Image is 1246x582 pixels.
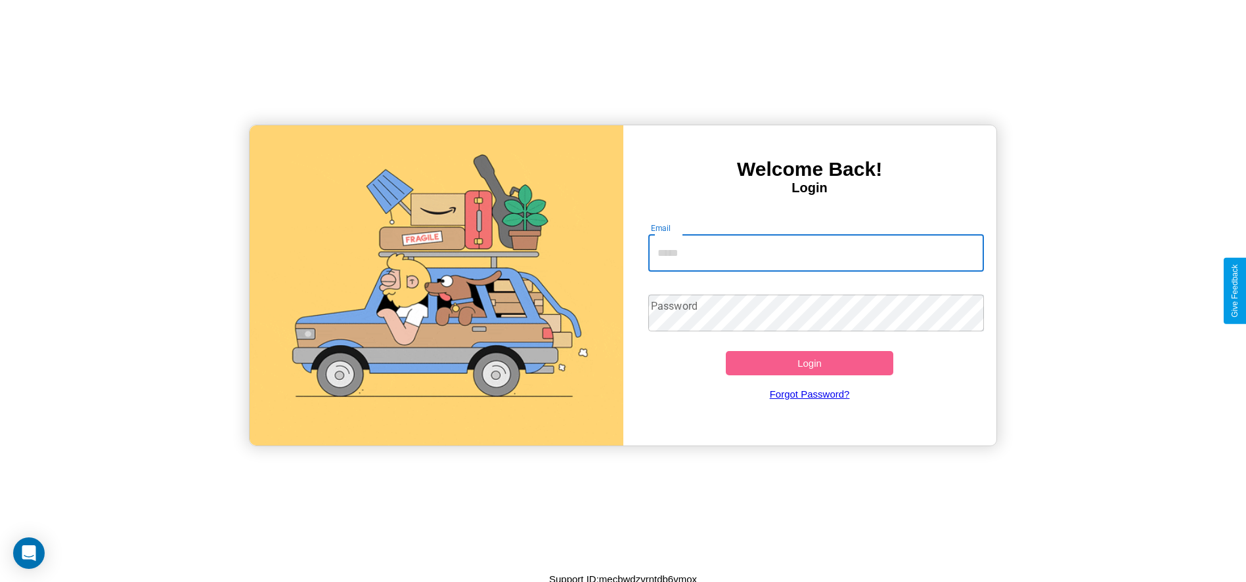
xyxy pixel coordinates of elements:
div: Open Intercom Messenger [13,537,45,569]
button: Login [726,351,894,375]
a: Forgot Password? [642,375,977,413]
h3: Welcome Back! [623,158,996,180]
div: Give Feedback [1230,264,1239,318]
label: Email [651,222,671,234]
h4: Login [623,180,996,196]
img: gif [250,125,623,446]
